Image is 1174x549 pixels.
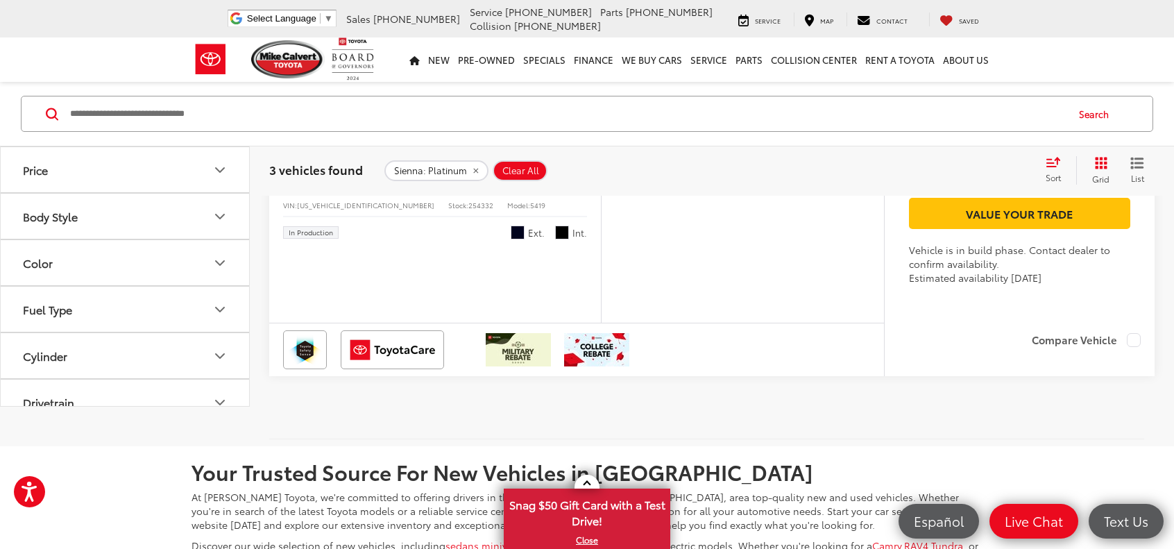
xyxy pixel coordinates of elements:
button: ColorColor [1,241,250,286]
button: CylinderCylinder [1,334,250,379]
a: WE BUY CARS [618,37,686,82]
span: Model: [507,200,530,210]
span: [PHONE_NUMBER] [514,19,601,33]
a: My Saved Vehicles [929,12,989,26]
span: Español [907,512,971,530]
span: Clear All [502,164,539,176]
button: Grid View [1076,156,1120,184]
a: Value Your Trade [909,198,1130,229]
label: Compare Vehicle [1032,333,1141,347]
span: Midnight Black Metallic [511,226,525,239]
a: About Us [939,37,993,82]
a: Service [728,12,791,26]
span: Black Leather-Trimmed [555,226,569,239]
img: /static/brand-toyota/National_Assets/toyota-college-grad.jpeg?height=48 [564,333,629,366]
div: Drivetrain [212,394,228,411]
button: Select sort value [1039,156,1076,184]
a: Home [405,37,424,82]
span: Service [470,5,502,19]
button: Body StyleBody Style [1,194,250,239]
a: Collision Center [767,37,861,82]
a: Contact [847,12,918,26]
img: /static/brand-toyota/National_Assets/toyota-military-rebate.jpeg?height=48 [486,333,551,366]
a: Text Us [1089,504,1164,539]
a: Map [794,12,844,26]
span: Contact [876,16,908,25]
span: [US_VEHICLE_IDENTIFICATION_NUMBER] [297,200,434,210]
button: DrivetrainDrivetrain [1,380,250,425]
div: Color [212,255,228,271]
span: Stock: [448,200,468,210]
a: New [424,37,454,82]
span: ▼ [324,13,333,24]
span: Map [820,16,833,25]
span: Sort [1046,171,1061,183]
span: 5419 [530,200,545,210]
span: Service [755,16,781,25]
span: Saved [959,16,979,25]
span: Parts [600,5,623,19]
span: ​ [320,13,321,24]
div: Drivetrain [23,396,74,409]
span: Sienna: Platinum [394,164,467,176]
a: Service [686,37,731,82]
div: Fuel Type [212,301,228,318]
span: Collision [470,19,511,33]
span: Live Chat [998,512,1070,530]
div: Cylinder [212,348,228,364]
div: Body Style [23,210,78,223]
a: Finance [570,37,618,82]
span: 3 vehicles found [269,161,363,178]
a: Rent a Toyota [861,37,939,82]
span: Snag $50 Gift Card with a Test Drive! [505,490,669,532]
img: Mike Calvert Toyota [251,40,325,78]
a: Español [899,504,979,539]
a: Pre-Owned [454,37,519,82]
span: Int. [572,226,587,239]
div: Price [23,164,48,177]
span: [PHONE_NUMBER] [626,5,713,19]
img: Toyota Safety Sense Mike Calvert Toyota Houston TX [286,333,324,366]
div: Color [23,257,53,270]
span: Grid [1092,172,1109,184]
button: List View [1120,156,1155,184]
button: remove Sienna: Platinum [384,160,488,180]
div: Cylinder [23,350,67,363]
button: PricePrice [1,148,250,193]
span: List [1130,171,1144,183]
a: Live Chat [989,504,1078,539]
button: Search [1066,96,1129,131]
span: Sales [346,12,371,26]
button: Clear All [493,160,547,180]
p: At [PERSON_NAME] Toyota, we're committed to offering drivers in the [GEOGRAPHIC_DATA], [GEOGRAPHI... [192,490,982,532]
h2: Your Trusted Source For New Vehicles in [GEOGRAPHIC_DATA] [192,460,982,483]
span: [PHONE_NUMBER] [505,5,592,19]
a: Specials [519,37,570,82]
span: Select Language [247,13,316,24]
button: Fuel TypeFuel Type [1,287,250,332]
div: Price [212,162,228,178]
div: Fuel Type [23,303,72,316]
span: 254332 [468,200,493,210]
div: Vehicle is in build phase. Contact dealer to confirm availability. Estimated availability [DATE] [909,243,1130,285]
a: Select Language​ [247,13,333,24]
div: Body Style [212,208,228,225]
span: Text Us [1097,512,1155,530]
input: Search by Make, Model, or Keyword [69,97,1066,130]
span: In Production [289,229,333,236]
span: VIN: [283,200,297,210]
span: Ext. [528,226,545,239]
img: ToyotaCare Mike Calvert Toyota Houston TX [343,333,441,366]
img: Toyota [185,37,237,82]
a: Parts [731,37,767,82]
span: [PHONE_NUMBER] [373,12,460,26]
